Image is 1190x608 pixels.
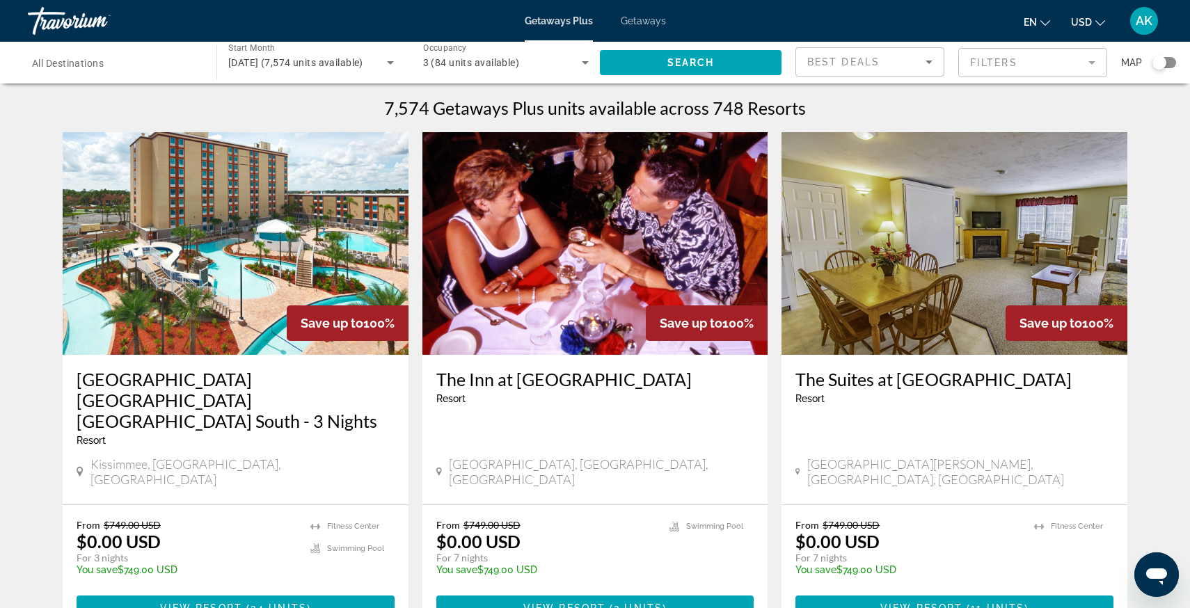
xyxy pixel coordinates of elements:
img: RGF1E01X.jpg [63,132,408,355]
span: Save up to [1020,316,1082,330]
button: Filter [958,47,1107,78]
span: Resort [436,393,466,404]
p: $0.00 USD [795,531,880,552]
span: Map [1121,53,1142,72]
h1: 7,574 Getaways Plus units available across 748 Resorts [384,97,806,118]
p: $0.00 USD [77,531,161,552]
p: $749.00 USD [77,564,296,575]
span: Fitness Center [327,522,379,531]
span: You save [795,564,836,575]
p: For 3 nights [77,552,296,564]
span: $749.00 USD [104,519,161,531]
button: Change language [1024,12,1050,32]
span: Resort [795,393,825,404]
span: Save up to [660,316,722,330]
span: en [1024,17,1037,28]
span: You save [77,564,118,575]
span: $749.00 USD [823,519,880,531]
a: The Inn at [GEOGRAPHIC_DATA] [436,369,754,390]
span: Kissimmee, [GEOGRAPHIC_DATA], [GEOGRAPHIC_DATA] [90,456,395,487]
span: Occupancy [423,43,467,53]
p: $0.00 USD [436,531,521,552]
span: All Destinations [32,58,104,69]
span: AK [1136,14,1152,28]
button: Search [600,50,782,75]
span: Fitness Center [1051,522,1103,531]
span: Swimming Pool [686,522,743,531]
img: 5795I01X.jpg [782,132,1127,355]
span: [GEOGRAPHIC_DATA], [GEOGRAPHIC_DATA], [GEOGRAPHIC_DATA] [449,456,754,487]
div: 100% [287,305,408,341]
a: Travorium [28,3,167,39]
a: The Suites at [GEOGRAPHIC_DATA] [795,369,1113,390]
div: 100% [1006,305,1127,341]
a: Getaways [621,15,666,26]
p: $749.00 USD [436,564,656,575]
p: For 7 nights [795,552,1020,564]
span: 3 (84 units available) [423,57,520,68]
p: For 7 nights [436,552,656,564]
span: [DATE] (7,574 units available) [228,57,363,68]
span: Save up to [301,316,363,330]
span: From [795,519,819,531]
span: [GEOGRAPHIC_DATA][PERSON_NAME], [GEOGRAPHIC_DATA], [GEOGRAPHIC_DATA] [807,456,1113,487]
iframe: Button to launch messaging window [1134,552,1179,597]
img: 0791O06X.jpg [422,132,768,355]
span: From [436,519,460,531]
div: 100% [646,305,768,341]
a: [GEOGRAPHIC_DATA] [GEOGRAPHIC_DATA] [GEOGRAPHIC_DATA] South - 3 Nights [77,369,395,431]
button: Change currency [1071,12,1105,32]
button: User Menu [1126,6,1162,35]
span: $749.00 USD [463,519,521,531]
span: USD [1071,17,1092,28]
span: From [77,519,100,531]
mat-select: Sort by [807,54,933,70]
span: Best Deals [807,56,880,67]
a: Getaways Plus [525,15,593,26]
p: $749.00 USD [795,564,1020,575]
span: You save [436,564,477,575]
span: Search [667,57,715,68]
span: Resort [77,435,106,446]
span: Start Month [228,43,275,53]
span: Swimming Pool [327,544,384,553]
